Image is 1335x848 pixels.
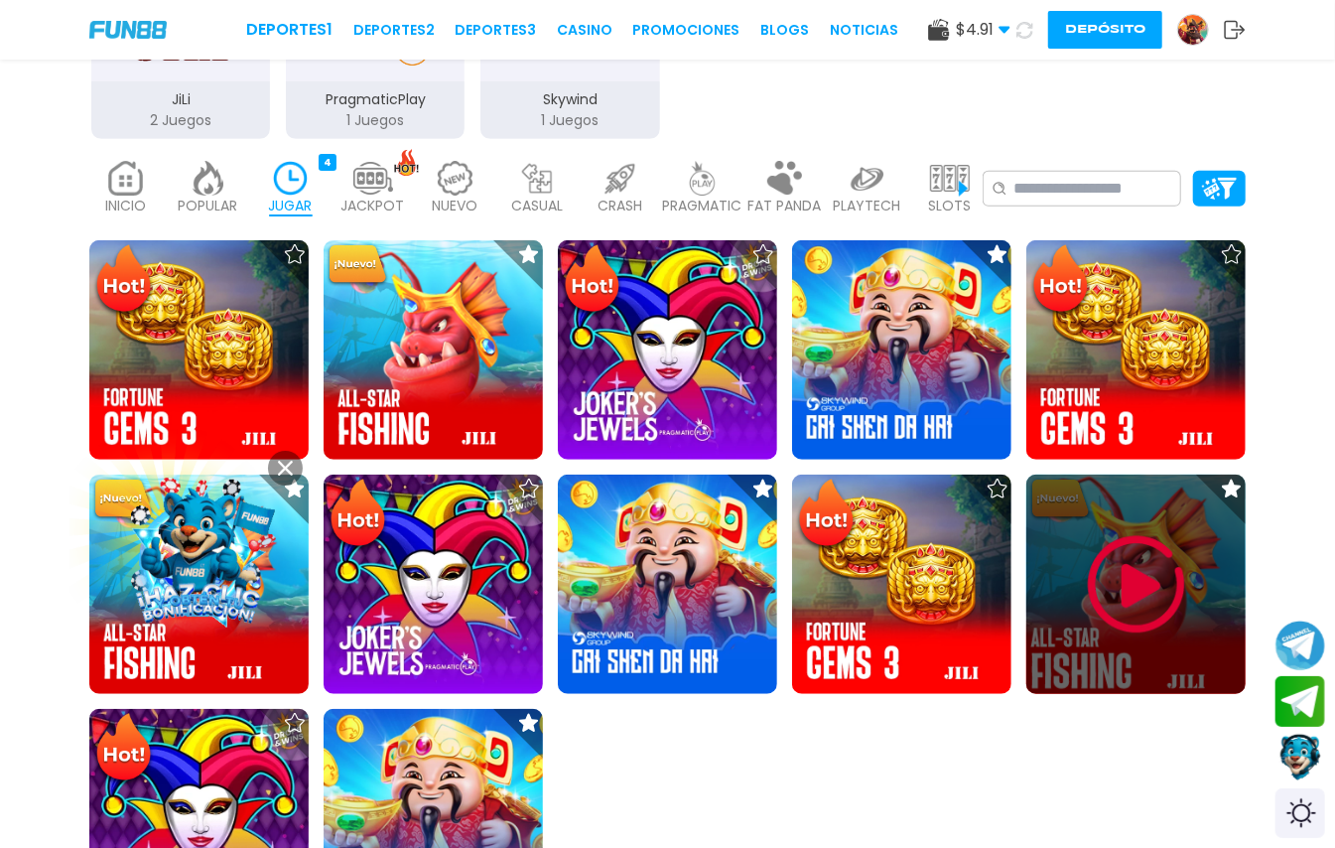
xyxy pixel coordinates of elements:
p: PragmaticPlay [286,89,465,110]
img: Cai Shen Da Hai [558,475,777,694]
a: Deportes2 [353,20,435,41]
p: PRAGMATIC [663,196,742,216]
img: Hot [91,242,156,320]
img: jackpot_light.webp [353,161,393,196]
span: $ 4.91 [956,18,1010,42]
img: Hot [91,711,156,788]
img: Hot [1028,242,1093,320]
img: popular_light.webp [189,161,228,196]
p: JACKPOT [341,196,405,216]
img: Hot [560,242,624,320]
img: Cai Shen Da Hai [792,240,1011,460]
p: 2 Juegos [91,110,270,131]
p: POPULAR [179,196,238,216]
img: playtech_light.webp [848,161,887,196]
p: INICIO [105,196,146,216]
p: JUGAR [269,196,313,216]
a: BLOGS [760,20,809,41]
img: Fortune Gems 3 [89,240,309,460]
img: Hot [326,477,390,554]
img: Company Logo [89,21,167,38]
p: CRASH [598,196,642,216]
img: crash_light.webp [601,161,640,196]
p: CASUAL [512,196,564,216]
img: Avatar [1178,15,1208,45]
p: JiLi [91,89,270,110]
img: fat_panda_light.webp [765,161,805,196]
img: Image Link [106,458,290,641]
div: Switch theme [1275,788,1325,838]
img: All-star Fishing [89,475,309,694]
p: PLAYTECH [834,196,901,216]
img: Platform Filter [1202,178,1237,199]
img: Joker's Jewels [558,240,777,460]
div: 4 [319,154,336,171]
button: Contact customer service [1275,732,1325,783]
img: home_light.webp [106,161,146,196]
img: New [326,242,390,288]
img: New [91,477,156,522]
p: Skywind [480,89,659,110]
img: recent_active.webp [271,161,311,196]
img: pragmatic_light.webp [683,161,723,196]
a: NOTICIAS [830,20,898,41]
a: Deportes3 [455,20,536,41]
p: 1 Juegos [286,110,465,131]
img: casual_light.webp [518,161,558,196]
p: 1 Juegos [480,110,659,131]
a: Promociones [633,20,740,41]
a: Avatar [1177,14,1224,46]
img: All-star Fishing [324,240,543,460]
p: FAT PANDA [748,196,822,216]
a: Deportes1 [246,18,333,42]
p: NUEVO [433,196,478,216]
img: Play Game [1077,525,1196,644]
img: new_light.webp [436,161,475,196]
p: SLOTS [928,196,971,216]
img: Hot [794,477,859,554]
button: Depósito [1048,11,1162,49]
img: Fortune Gems 3 [1026,240,1246,460]
a: CASINO [557,20,612,41]
button: Join telegram [1275,676,1325,728]
img: hot [394,149,419,176]
img: Fortune Gems 3 [792,475,1011,694]
img: Joker's Jewels [324,475,543,694]
button: Join telegram channel [1275,620,1325,671]
img: slots_light.webp [930,161,970,196]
